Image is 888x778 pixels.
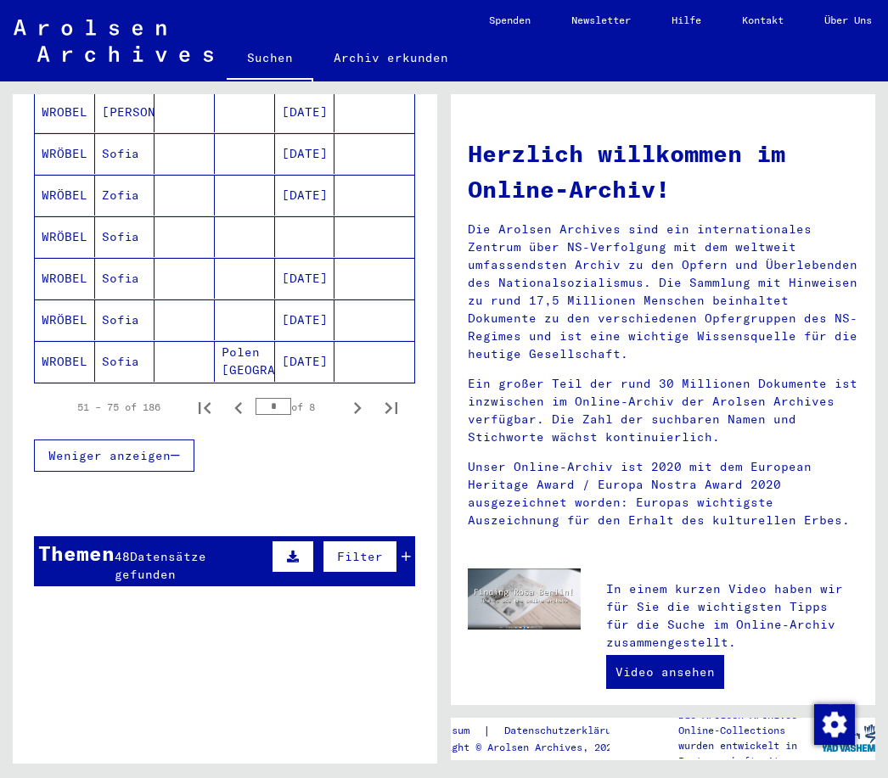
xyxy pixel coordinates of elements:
[35,92,95,132] mat-cell: WROBEL
[227,37,313,81] a: Suchen
[34,439,194,472] button: Weniger anzeigen
[35,175,95,215] mat-cell: WRÖBEL
[340,390,374,424] button: Next page
[48,448,171,463] span: Weniger anzeigen
[416,722,644,740] div: |
[374,390,408,424] button: Last page
[95,299,155,340] mat-cell: Sofia
[468,136,858,207] h1: Herzlich willkommen im Online-Archiv!
[95,341,155,382] mat-cell: Sofia
[323,540,397,573] button: Filter
[95,216,155,257] mat-cell: Sofia
[14,20,213,62] img: Arolsen_neg.svg
[95,175,155,215] mat-cell: Zofia
[35,216,95,257] mat-cell: WRÖBEL
[38,538,115,568] div: Themen
[678,708,823,738] p: Die Arolsen Archives Online-Collections
[275,175,335,215] mat-cell: [DATE]
[95,92,155,132] mat-cell: [PERSON_NAME]
[35,341,95,382] mat-cell: WROBEL
[468,568,581,630] img: video.jpg
[215,341,275,382] mat-cell: Polen [GEOGRAPHIC_DATA]
[606,580,858,652] p: In einem kurzen Video haben wir für Sie die wichtigsten Tipps für die Suche im Online-Archiv zusa...
[468,221,858,363] p: Die Arolsen Archives sind ein internationales Zentrum über NS-Verfolgung mit dem weltweit umfasse...
[35,258,95,299] mat-cell: WROBEL
[256,399,340,415] div: of 8
[275,299,335,340] mat-cell: [DATE]
[35,299,95,340] mat-cell: WRÖBEL
[814,704,855,745] img: Zustimmung ändern
[222,390,256,424] button: Previous page
[115,549,130,564] span: 48
[275,92,335,132] mat-cell: [DATE]
[115,549,206,582] span: Datensätze gefunden
[275,133,335,174] mat-cell: [DATE]
[416,740,644,755] p: Copyright © Arolsen Archives, 2021
[491,722,644,740] a: Datenschutzerklärung
[77,400,160,415] div: 51 – 75 of 186
[468,375,858,446] p: Ein großer Teil der rund 30 Millionen Dokumente ist inzwischen im Online-Archiv der Arolsen Archi...
[468,458,858,529] p: Unser Online-Archiv ist 2020 mit dem European Heritage Award / Europa Nostra Award 2020 ausgezeic...
[678,738,823,769] p: wurden entwickelt in Partnerschaft mit
[35,133,95,174] mat-cell: WRÖBEL
[313,37,469,78] a: Archiv erkunden
[337,549,383,564] span: Filter
[275,258,335,299] mat-cell: [DATE]
[95,258,155,299] mat-cell: Sofia
[95,133,155,174] mat-cell: Sofia
[188,390,222,424] button: First page
[606,655,724,689] a: Video ansehen
[275,341,335,382] mat-cell: [DATE]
